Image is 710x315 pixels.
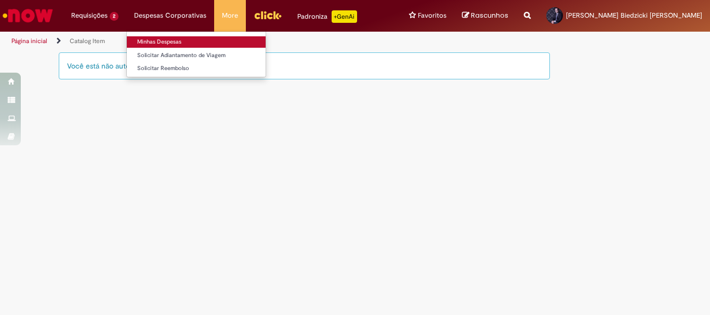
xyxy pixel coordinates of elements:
div: Padroniza [297,10,357,23]
a: Rascunhos [462,11,508,21]
span: Despesas Corporativas [134,10,206,21]
a: Solicitar Reembolso [127,63,266,74]
span: Favoritos [418,10,446,21]
img: ServiceNow [1,5,55,26]
a: Catalog Item [70,37,105,45]
span: [PERSON_NAME] Biedzicki [PERSON_NAME] [566,11,702,20]
span: More [222,10,238,21]
span: 2 [110,12,119,21]
a: Página inicial [11,37,47,45]
ul: Trilhas de página [8,32,466,51]
a: Solicitar Adiantamento de Viagem [127,50,266,61]
a: Minhas Despesas [127,36,266,48]
div: Você está não autorizado, ou o registro não é válido. [59,52,550,79]
ul: Despesas Corporativas [126,31,266,77]
span: Rascunhos [471,10,508,20]
span: Requisições [71,10,108,21]
img: click_logo_yellow_360x200.png [254,7,282,23]
p: +GenAi [332,10,357,23]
